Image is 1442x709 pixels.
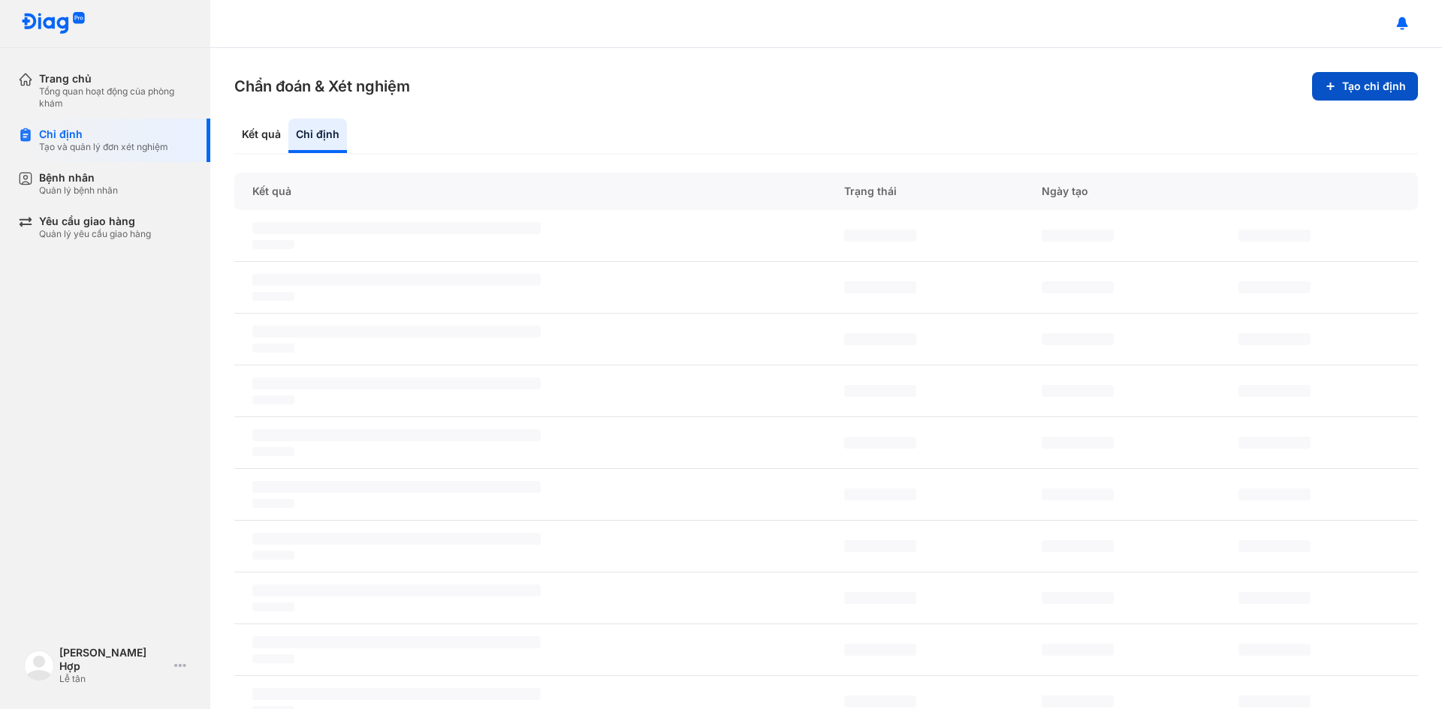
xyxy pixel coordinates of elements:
span: ‌ [844,437,916,449]
span: ‌ [252,326,541,338]
span: ‌ [844,592,916,604]
span: ‌ [844,385,916,397]
span: ‌ [1042,695,1114,707]
span: ‌ [252,654,294,663]
span: ‌ [1238,540,1311,552]
div: Lễ tân [59,673,168,685]
span: ‌ [1238,437,1311,449]
span: ‌ [844,281,916,293]
div: Trạng thái [826,173,1024,210]
span: ‌ [1238,488,1311,500]
span: ‌ [252,551,294,560]
img: logo [21,12,86,35]
span: ‌ [1042,281,1114,293]
div: Kết quả [234,173,826,210]
span: ‌ [1042,592,1114,604]
span: ‌ [1042,437,1114,449]
span: ‌ [844,695,916,707]
span: ‌ [252,395,294,404]
button: Tạo chỉ định [1312,72,1418,101]
div: Quản lý yêu cầu giao hàng [39,228,151,240]
span: ‌ [1238,281,1311,293]
div: Yêu cầu giao hàng [39,215,151,228]
span: ‌ [1238,333,1311,345]
div: Chỉ định [288,119,347,153]
div: Ngày tạo [1024,173,1221,210]
span: ‌ [252,240,294,249]
div: Trang chủ [39,72,192,86]
span: ‌ [1042,540,1114,552]
div: Tổng quan hoạt động của phòng khám [39,86,192,110]
span: ‌ [252,602,294,611]
span: ‌ [844,488,916,500]
span: ‌ [844,540,916,552]
div: Tạo và quản lý đơn xét nghiệm [39,141,168,153]
h3: Chẩn đoán & Xét nghiệm [234,76,410,97]
span: ‌ [252,688,541,700]
span: ‌ [1238,385,1311,397]
span: ‌ [252,377,541,389]
span: ‌ [252,533,541,545]
div: [PERSON_NAME] Hợp [59,646,168,673]
span: ‌ [1238,592,1311,604]
span: ‌ [1238,644,1311,656]
span: ‌ [1238,230,1311,242]
span: ‌ [252,499,294,508]
span: ‌ [1042,385,1114,397]
span: ‌ [1042,488,1114,500]
div: Kết quả [234,119,288,153]
span: ‌ [844,333,916,345]
span: ‌ [1042,333,1114,345]
span: ‌ [252,481,541,493]
div: Quản lý bệnh nhân [39,185,118,197]
span: ‌ [1042,230,1114,242]
div: Bệnh nhân [39,171,118,185]
span: ‌ [252,274,541,286]
span: ‌ [252,584,541,596]
span: ‌ [844,230,916,242]
span: ‌ [252,447,294,456]
div: Chỉ định [39,128,168,141]
span: ‌ [1238,695,1311,707]
span: ‌ [252,636,541,648]
span: ‌ [252,222,541,234]
span: ‌ [1042,644,1114,656]
span: ‌ [252,429,541,441]
span: ‌ [252,344,294,353]
span: ‌ [844,644,916,656]
img: logo [24,650,54,680]
span: ‌ [252,292,294,301]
